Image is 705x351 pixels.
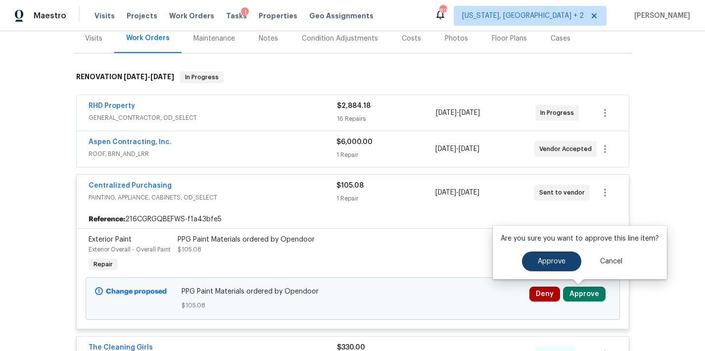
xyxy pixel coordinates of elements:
[226,12,247,19] span: Tasks
[127,11,157,21] span: Projects
[522,251,581,271] button: Approve
[302,34,378,44] div: Condition Adjustments
[445,34,468,44] div: Photos
[76,71,174,83] h6: RENOVATION
[439,6,446,16] div: 80
[182,301,523,310] span: $105.08
[459,109,480,116] span: [DATE]
[539,188,589,198] span: Sent to vendor
[89,113,337,123] span: GENERAL_CONTRACTOR, OD_SELECT
[337,102,371,109] span: $2,884.18
[89,214,125,224] b: Reference:
[436,109,457,116] span: [DATE]
[73,61,632,93] div: RENOVATION [DATE]-[DATE]In Progress
[459,189,479,196] span: [DATE]
[336,150,435,160] div: 1 Repair
[551,34,570,44] div: Cases
[336,139,373,146] span: $6,000.00
[89,193,336,202] span: PAINTING, APPLIANCE, CABINETS, OD_SELECT
[89,102,135,109] a: RHD Property
[336,194,435,203] div: 1 Repair
[337,114,436,124] div: 16 Repairs
[126,33,170,43] div: Work Orders
[336,182,364,189] span: $105.08
[462,11,584,21] span: [US_STATE], [GEOGRAPHIC_DATA] + 2
[90,259,117,269] span: Repair
[402,34,421,44] div: Costs
[538,258,565,265] span: Approve
[584,251,638,271] button: Cancel
[435,146,456,152] span: [DATE]
[435,188,479,198] span: -
[182,287,523,297] span: PPG Paint Materials ordered by Opendoor
[94,11,115,21] span: Visits
[435,144,479,154] span: -
[436,108,480,118] span: -
[85,34,102,44] div: Visits
[178,247,201,252] span: $105.08
[124,73,174,80] span: -
[492,34,527,44] div: Floor Plans
[106,288,167,295] b: Change proposed
[241,7,249,17] div: 1
[89,182,172,189] a: Centralized Purchasing
[630,11,690,21] span: [PERSON_NAME]
[77,210,629,228] div: 216CGRGQBEFWS-f1a43bfe5
[34,11,66,21] span: Maestro
[309,11,374,21] span: Geo Assignments
[540,108,578,118] span: In Progress
[169,11,214,21] span: Work Orders
[89,344,153,351] a: The Cleaning Girls
[89,247,171,252] span: Exterior Overall - Overall Paint
[600,258,622,265] span: Cancel
[89,236,132,243] span: Exterior Paint
[193,34,235,44] div: Maintenance
[89,149,336,159] span: ROOF, BRN_AND_LRR
[501,234,659,244] p: Are you sure you want to approve this line item?
[539,144,596,154] span: Vendor Accepted
[459,146,479,152] span: [DATE]
[89,139,172,146] a: Aspen Contracting, Inc.
[181,72,223,82] span: In Progress
[337,344,365,351] span: $330.00
[259,11,297,21] span: Properties
[563,287,606,301] button: Approve
[124,73,147,80] span: [DATE]
[259,34,278,44] div: Notes
[435,189,456,196] span: [DATE]
[150,73,174,80] span: [DATE]
[178,235,394,245] div: PPG Paint Materials ordered by Opendoor
[529,287,560,301] button: Deny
